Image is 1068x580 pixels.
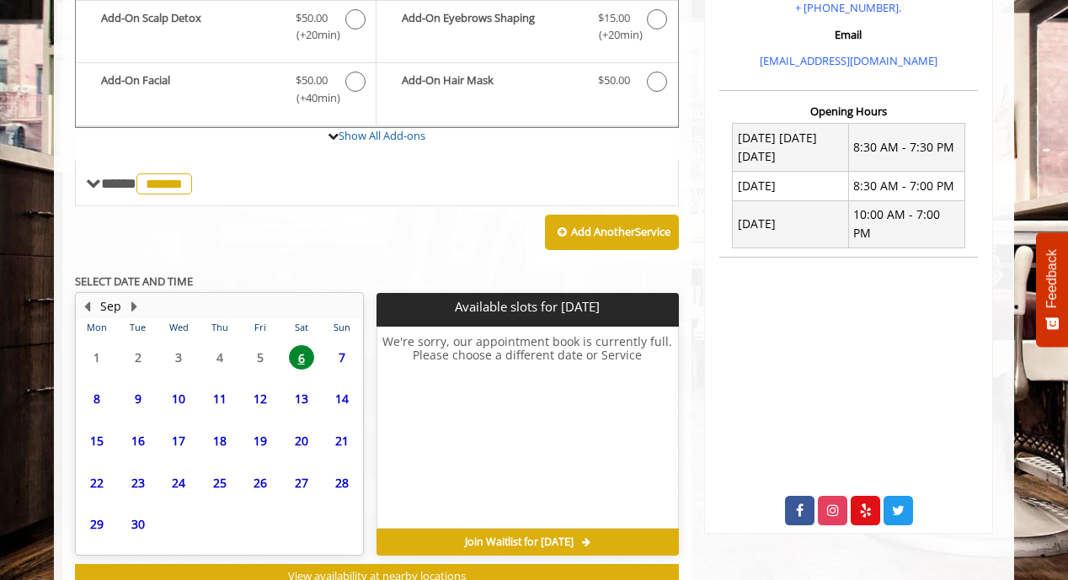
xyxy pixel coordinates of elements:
span: $50.00 [598,72,630,89]
label: Add-On Hair Mask [385,72,669,96]
span: 30 [125,512,151,536]
button: Add AnotherService [545,215,679,250]
span: Join Waitlist for [DATE] [465,535,574,549]
td: 8:30 AM - 7:00 PM [848,172,964,200]
span: 28 [329,471,355,495]
b: Add-On Hair Mask [402,72,580,92]
td: Select day24 [158,461,199,503]
label: Add-On Scalp Detox [84,9,367,49]
h3: Opening Hours [719,105,978,117]
button: Next Month [127,297,141,316]
td: Select day29 [77,503,117,545]
span: 17 [166,428,191,453]
span: 25 [207,471,232,495]
h3: Email [724,29,974,40]
span: 12 [248,386,273,411]
td: [DATE] [DATE] [DATE] [733,124,849,172]
span: $15.00 [598,9,630,27]
span: 26 [248,471,273,495]
td: Select day22 [77,461,117,503]
span: 16 [125,428,151,453]
td: Select day6 [280,337,321,379]
td: Select day19 [240,420,280,462]
b: Add Another Service [571,224,670,239]
span: 15 [84,428,109,453]
td: Select day23 [117,461,158,503]
span: 23 [125,471,151,495]
td: 8:30 AM - 7:30 PM [848,124,964,172]
span: 6 [289,345,314,370]
span: 20 [289,428,314,453]
button: Previous Month [80,297,93,316]
td: Select day27 [280,461,321,503]
button: Sep [100,297,121,316]
span: 27 [289,471,314,495]
span: 10 [166,386,191,411]
td: Select day9 [117,378,158,420]
b: Add-On Eyebrows Shaping [402,9,580,45]
th: Thu [199,319,239,336]
td: Select day17 [158,420,199,462]
span: (+20min ) [589,26,638,44]
th: Wed [158,319,199,336]
td: Select day28 [322,461,363,503]
span: 29 [84,512,109,536]
td: Select day14 [322,378,363,420]
td: Select day30 [117,503,158,545]
th: Sat [280,319,321,336]
th: Sun [322,319,363,336]
span: 19 [248,428,273,453]
td: Select day11 [199,378,239,420]
span: 13 [289,386,314,411]
span: 22 [84,471,109,495]
b: Add-On Scalp Detox [101,9,279,45]
span: 14 [329,386,355,411]
a: Show All Add-ons [339,128,425,143]
td: Select day20 [280,420,321,462]
span: 18 [207,428,232,453]
span: 21 [329,428,355,453]
button: Feedback - Show survey [1036,232,1068,347]
h6: We're sorry, our appointment book is currently full. Please choose a different date or Service [377,335,677,522]
td: Select day15 [77,420,117,462]
td: Select day10 [158,378,199,420]
td: Select day21 [322,420,363,462]
b: Add-On Facial [101,72,279,107]
td: Select day16 [117,420,158,462]
td: [DATE] [733,200,849,248]
td: Select day8 [77,378,117,420]
label: Add-On Facial [84,72,367,111]
th: Tue [117,319,158,336]
td: 10:00 AM - 7:00 PM [848,200,964,248]
td: [DATE] [733,172,849,200]
label: Add-On Eyebrows Shaping [385,9,669,49]
th: Mon [77,319,117,336]
span: 9 [125,386,151,411]
span: 11 [207,386,232,411]
td: Select day26 [240,461,280,503]
td: Select day18 [199,420,239,462]
span: (+20min ) [287,26,337,44]
b: SELECT DATE AND TIME [75,274,193,289]
span: $50.00 [296,72,328,89]
td: Select day13 [280,378,321,420]
span: Feedback [1044,249,1060,308]
td: Select day7 [322,337,363,379]
span: $50.00 [296,9,328,27]
span: 8 [84,386,109,411]
p: Available slots for [DATE] [383,300,671,314]
span: 24 [166,471,191,495]
a: [EMAIL_ADDRESS][DOMAIN_NAME] [760,53,937,68]
span: 7 [329,345,355,370]
th: Fri [240,319,280,336]
td: Select day25 [199,461,239,503]
span: (+40min ) [287,89,337,107]
td: Select day12 [240,378,280,420]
